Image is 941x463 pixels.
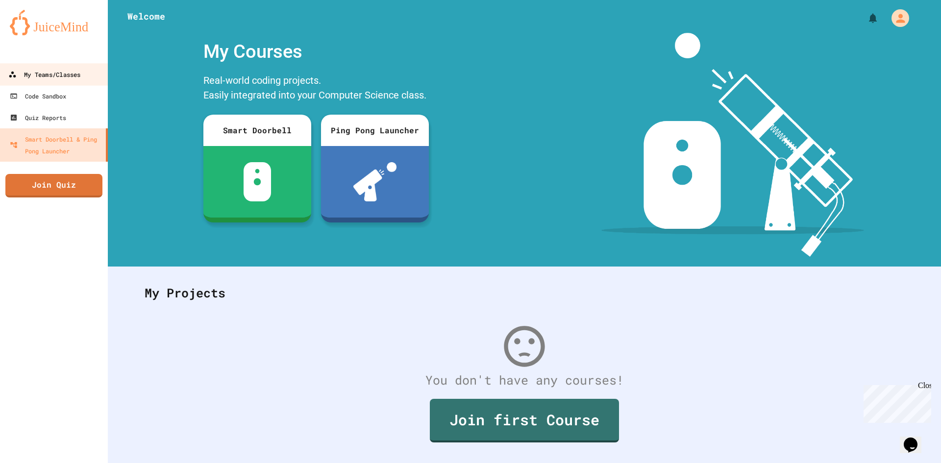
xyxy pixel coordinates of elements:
iframe: chat widget [860,381,931,423]
a: Join Quiz [5,174,102,197]
img: sdb-white.svg [244,162,272,201]
a: Join first Course [430,399,619,442]
div: My Account [881,7,912,29]
div: My Projects [135,274,914,312]
div: Smart Doorbell & Ping Pong Launcher [10,133,102,157]
div: Quiz Reports [10,112,66,123]
div: Real-world coding projects. Easily integrated into your Computer Science class. [198,71,434,107]
div: Smart Doorbell [203,115,311,146]
div: Code Sandbox [10,90,66,102]
img: logo-orange.svg [10,10,98,35]
div: Ping Pong Launcher [321,115,429,146]
iframe: chat widget [900,424,931,453]
div: My Teams/Classes [8,69,80,81]
img: ppl-with-ball.png [353,162,397,201]
div: You don't have any courses! [135,371,914,390]
div: Chat with us now!Close [4,4,68,62]
div: My Notifications [849,10,881,26]
div: My Courses [198,33,434,71]
img: banner-image-my-projects.png [601,33,864,257]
